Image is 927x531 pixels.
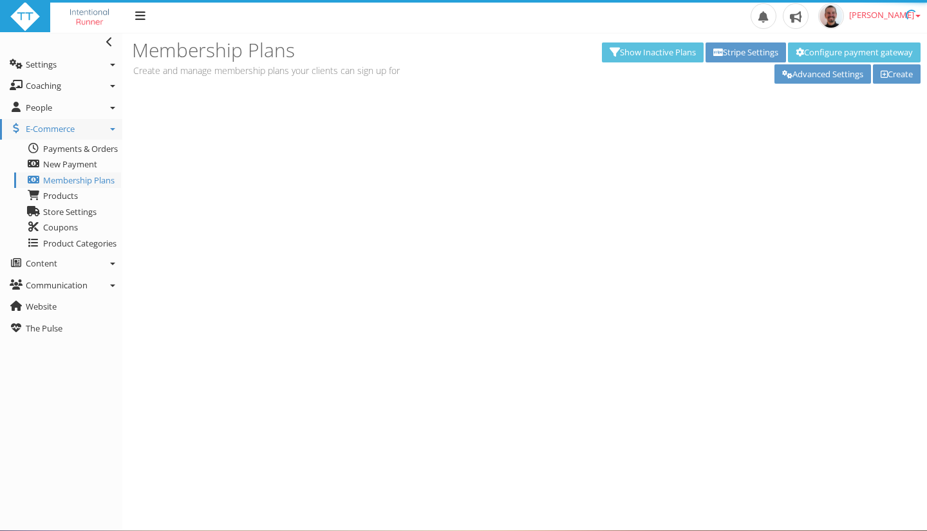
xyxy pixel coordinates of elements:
span: Settings [26,59,57,70]
span: E-Commerce [26,123,75,135]
span: [PERSON_NAME] [849,9,921,21]
img: IntentionalRunnerFacebookV2.png [60,1,119,32]
a: Stripe Settings [706,42,786,62]
a: New Payment [14,156,121,172]
a: Membership Plans [14,172,121,189]
span: Website [26,301,57,312]
p: Create and manage membership plans your clients can sign up for [132,64,520,77]
span: Products [43,190,78,201]
a: Store Settings [14,204,121,220]
a: Products [14,188,121,204]
span: New Payment [43,158,97,170]
span: Product Categories [43,238,117,249]
span: Content [26,257,57,269]
span: People [26,102,52,113]
span: The Pulse [26,322,62,334]
span: Coaching [26,80,61,91]
img: ttbadgewhite_48x48.png [10,1,41,32]
a: Coupons [14,219,121,236]
a: Payments & Orders [14,141,121,157]
span: Communication [26,279,88,291]
span: Membership Plans [43,174,115,186]
a: Advanced Settings [774,64,871,84]
span: Coupons [43,221,78,233]
a: Configure payment gateway [788,42,921,62]
a: Show Inactive Plans [602,42,704,62]
span: Payments & Orders [43,143,118,154]
a: Product Categories [14,236,121,252]
h3: Membership Plans [132,39,520,61]
span: Store Settings [43,206,97,218]
img: f8fe0c634f4026adfcfc8096b3aed953 [818,3,844,29]
a: Create [873,64,921,84]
